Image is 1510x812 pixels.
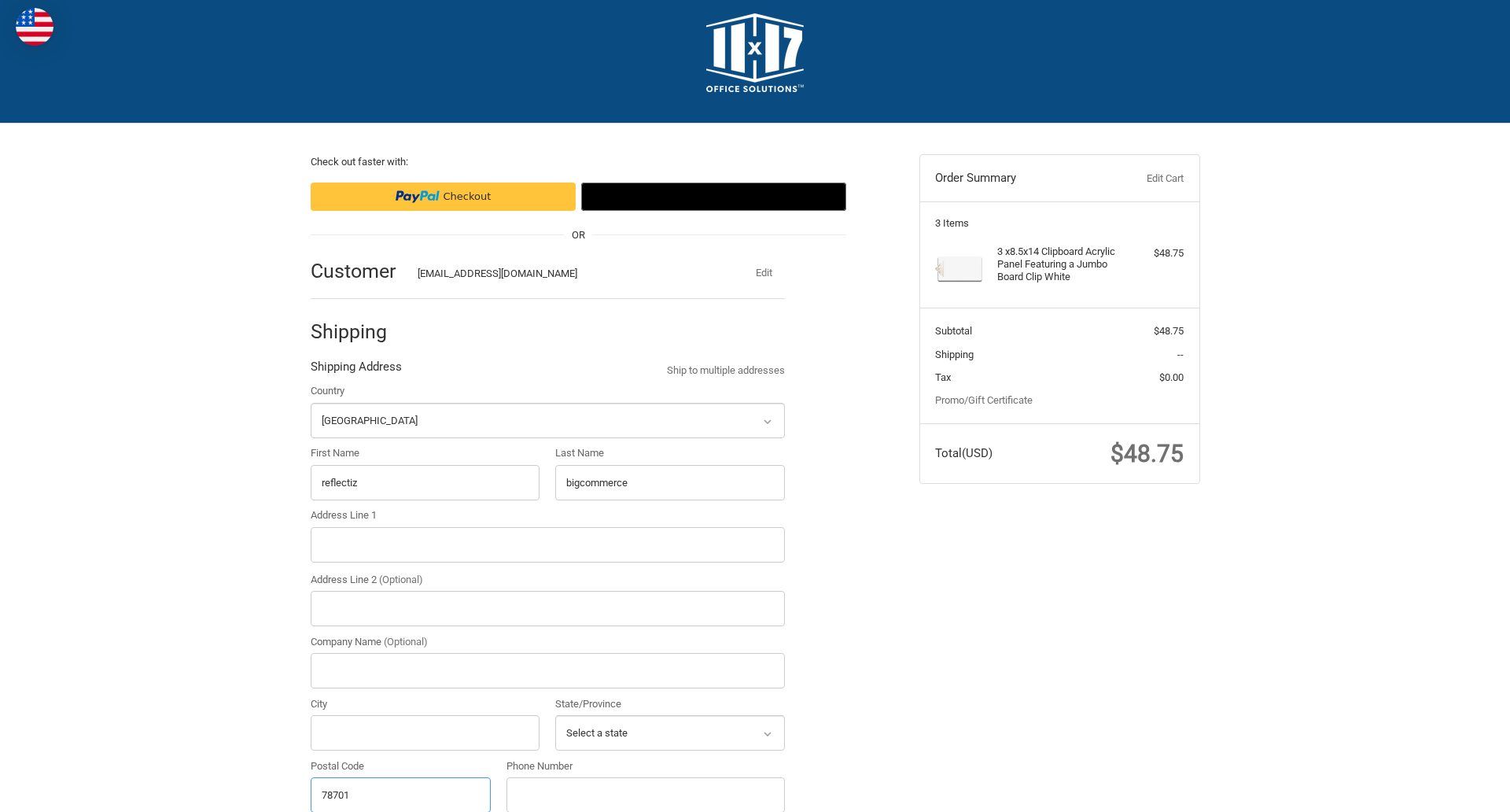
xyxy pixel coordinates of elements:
label: First Name [311,445,540,461]
span: -- [1177,349,1184,360]
span: Total (USD) [935,446,993,460]
span: $0.00 [1159,371,1184,383]
small: (Optional) [384,636,428,648]
label: Phone Number [506,758,785,774]
label: City [311,696,540,712]
p: Check out faster with: [311,154,846,170]
legend: Shipping Address [311,358,402,383]
h4: 3 x 8.5x14 Clipboard Acrylic Panel Featuring a Jumbo Board Clip White [997,245,1118,284]
label: Last Name [555,445,785,461]
span: Subtotal [935,325,972,337]
span: $48.75 [1110,440,1184,467]
label: Company Name [311,634,785,650]
a: Promo/Gift Certificate [935,394,1033,406]
span: $48.75 [1154,325,1184,337]
small: (Optional) [379,574,423,585]
label: Postal Code [311,758,492,774]
label: Country [311,383,785,399]
div: $48.75 [1121,245,1184,261]
label: Address Line 2 [311,572,785,588]
div: [EMAIL_ADDRESS][DOMAIN_NAME] [418,266,713,282]
h3: 3 Items [935,217,1184,230]
a: Edit Cart [1106,171,1184,186]
a: Ship to multiple addresses [667,363,785,378]
img: 11x17.com [706,13,804,92]
span: Tax [935,371,951,383]
label: Address Line 1 [311,507,785,523]
h3: Order Summary [935,171,1106,186]
img: duty and tax information for United States [16,8,53,46]
label: State/Province [555,696,785,712]
button: Google Pay [581,183,846,211]
iframe: PayPal-paypal [311,183,576,211]
button: Edit [744,262,785,284]
h2: Customer [311,259,403,283]
span: OR [564,227,593,243]
span: Shipping [935,349,974,360]
h2: Shipping [311,319,403,344]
